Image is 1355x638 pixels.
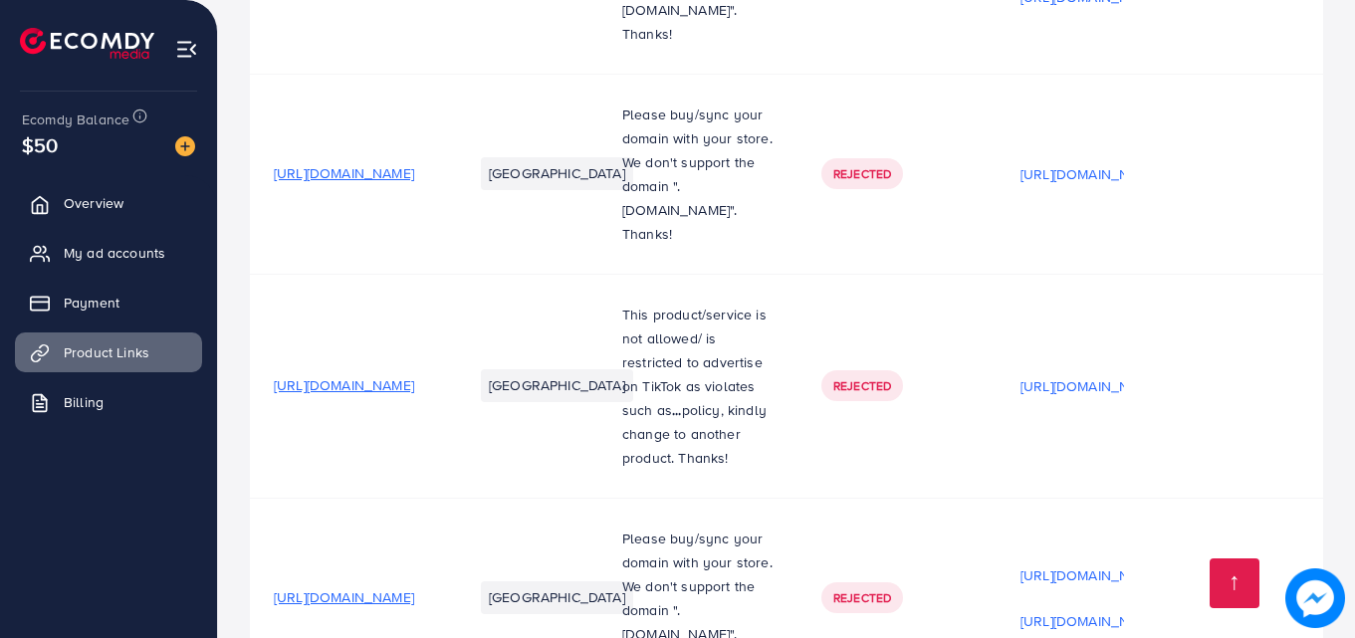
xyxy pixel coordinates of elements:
a: My ad accounts [15,233,202,273]
span: Rejected [833,165,891,182]
span: Rejected [833,377,891,394]
li: [GEOGRAPHIC_DATA] [481,157,633,189]
span: [URL][DOMAIN_NAME] [274,375,414,395]
span: My ad accounts [64,243,165,263]
span: Please buy/sync your domain with your store. We don't support the domain ".[DOMAIN_NAME]". Thanks! [622,105,773,244]
a: Overview [15,183,202,223]
span: Billing [64,392,104,412]
span: $50 [22,130,58,159]
span: Rejected [833,589,891,606]
p: [URL][DOMAIN_NAME] [1020,563,1161,587]
span: This product/service is not allowed/ is restricted to advertise on TikTok as violates such as [622,305,767,420]
p: [URL][DOMAIN_NAME] [1020,374,1161,398]
span: Product Links [64,342,149,362]
li: [GEOGRAPHIC_DATA] [481,581,633,613]
span: Payment [64,293,119,313]
p: [URL][DOMAIN_NAME] [1020,162,1161,186]
img: image [1285,568,1345,628]
li: [GEOGRAPHIC_DATA] [481,369,633,401]
a: Payment [15,283,202,322]
p: [URL][DOMAIN_NAME] [1020,609,1161,633]
a: Product Links [15,332,202,372]
span: [URL][DOMAIN_NAME] [274,587,414,607]
span: [URL][DOMAIN_NAME] [274,163,414,183]
img: image [175,136,195,156]
span: policy, kindly change to another product. Thanks! [622,400,767,468]
span: Overview [64,193,123,213]
span: Ecomdy Balance [22,109,129,129]
img: menu [175,38,198,61]
a: Billing [15,382,202,422]
strong: ... [672,400,681,420]
img: logo [20,28,154,59]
